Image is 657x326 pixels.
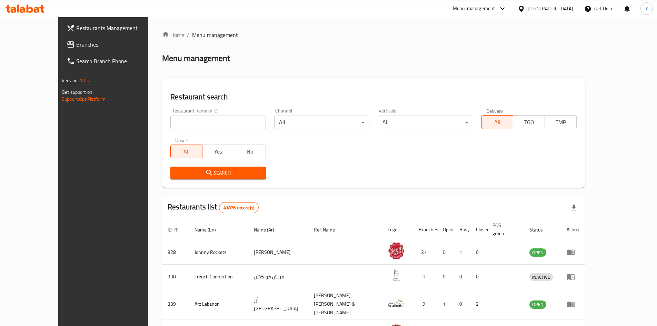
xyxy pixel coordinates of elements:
td: 0 [454,265,470,289]
td: 0 [454,289,470,319]
td: 2 [470,289,487,319]
td: 339 [162,289,189,319]
span: Y [645,5,648,12]
h2: Menu management [162,53,230,64]
nav: breadcrumb [162,31,585,39]
td: 1 [454,240,470,265]
td: 1 [437,289,454,319]
span: All [485,117,511,127]
td: 0 [470,265,487,289]
span: TGO [516,117,542,127]
button: TGO [513,115,545,129]
button: No [234,145,266,158]
td: Arz Lebanon [189,289,248,319]
span: Restaurants Management [76,24,162,32]
span: Name (En) [195,226,225,234]
span: No [237,147,263,157]
button: Search [170,167,266,179]
div: [GEOGRAPHIC_DATA] [528,5,573,12]
span: Get support on: [62,88,93,97]
span: Name (Ar) [254,226,283,234]
label: Delivery [486,108,504,113]
span: ID [168,226,181,234]
button: Yes [202,145,234,158]
div: Menu-management [453,4,495,13]
div: Total records count [219,202,259,213]
td: Johnny Rockets [189,240,248,265]
div: Export file [566,199,582,216]
span: All [173,147,200,157]
th: Logo [382,219,413,240]
td: 0 [437,240,454,265]
span: Yes [205,147,231,157]
th: Busy [454,219,470,240]
div: OPEN [529,248,546,257]
td: 0 [437,265,454,289]
label: Upsell [175,138,188,142]
td: 37 [413,240,437,265]
span: Version: [62,76,79,85]
td: [PERSON_NAME] [248,240,308,265]
div: OPEN [529,300,546,309]
td: 1 [413,265,437,289]
span: OPEN [529,249,546,257]
td: 330 [162,265,189,289]
li: / [187,31,189,39]
td: 0 [470,240,487,265]
span: POS group [492,221,516,238]
a: Restaurants Management [61,20,168,36]
div: All [378,116,473,129]
span: Menu management [192,31,238,39]
span: Search Branch Phone [76,57,162,65]
th: Action [561,219,585,240]
span: OPEN [529,300,546,308]
span: Status [529,226,552,234]
div: All [274,116,369,129]
input: Search for restaurant name or ID.. [170,116,266,129]
span: 41876 record(s) [219,205,258,211]
td: [PERSON_NAME],[PERSON_NAME] & [PERSON_NAME] [308,289,382,319]
th: Closed [470,219,487,240]
button: All [170,145,202,158]
span: Branches [76,40,162,49]
td: 9 [413,289,437,319]
th: Open [437,219,454,240]
span: Ref. Name [314,226,344,234]
td: فرنش كونكشن [248,265,308,289]
button: TMP [545,115,577,129]
h2: Restaurants list [168,202,259,213]
span: Search [176,169,260,177]
img: Johnny Rockets [388,242,405,259]
th: Branches [413,219,437,240]
img: French Connection [388,267,405,284]
div: Menu [567,248,579,256]
span: 1.0.0 [80,76,90,85]
img: Arz Lebanon [388,294,405,312]
td: 328 [162,240,189,265]
td: أرز [GEOGRAPHIC_DATA] [248,289,308,319]
span: TMP [548,117,574,127]
button: All [481,115,514,129]
div: Menu [567,273,579,281]
a: Branches [61,36,168,53]
a: Search Branch Phone [61,53,168,69]
td: French Connection [189,265,248,289]
div: Menu [567,300,579,308]
a: Support.OpsPlatform [62,95,106,103]
a: Home [162,31,184,39]
span: INACTIVE [529,273,553,281]
h2: Restaurant search [170,92,577,102]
